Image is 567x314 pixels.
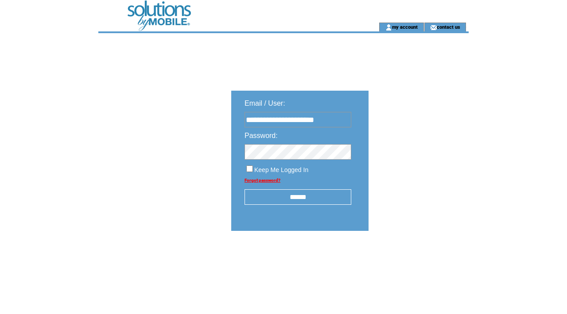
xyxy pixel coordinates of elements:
[430,24,437,31] img: contact_us_icon.gif;jsessionid=90E81F6ABA786DB1134396DA14FFAC08
[437,24,460,30] a: contact us
[385,24,392,31] img: account_icon.gif;jsessionid=90E81F6ABA786DB1134396DA14FFAC08
[392,24,418,30] a: my account
[394,253,439,264] img: transparent.png;jsessionid=90E81F6ABA786DB1134396DA14FFAC08
[245,178,280,183] a: Forgot password?
[245,132,278,139] span: Password:
[254,166,308,173] span: Keep Me Logged In
[245,100,285,107] span: Email / User:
